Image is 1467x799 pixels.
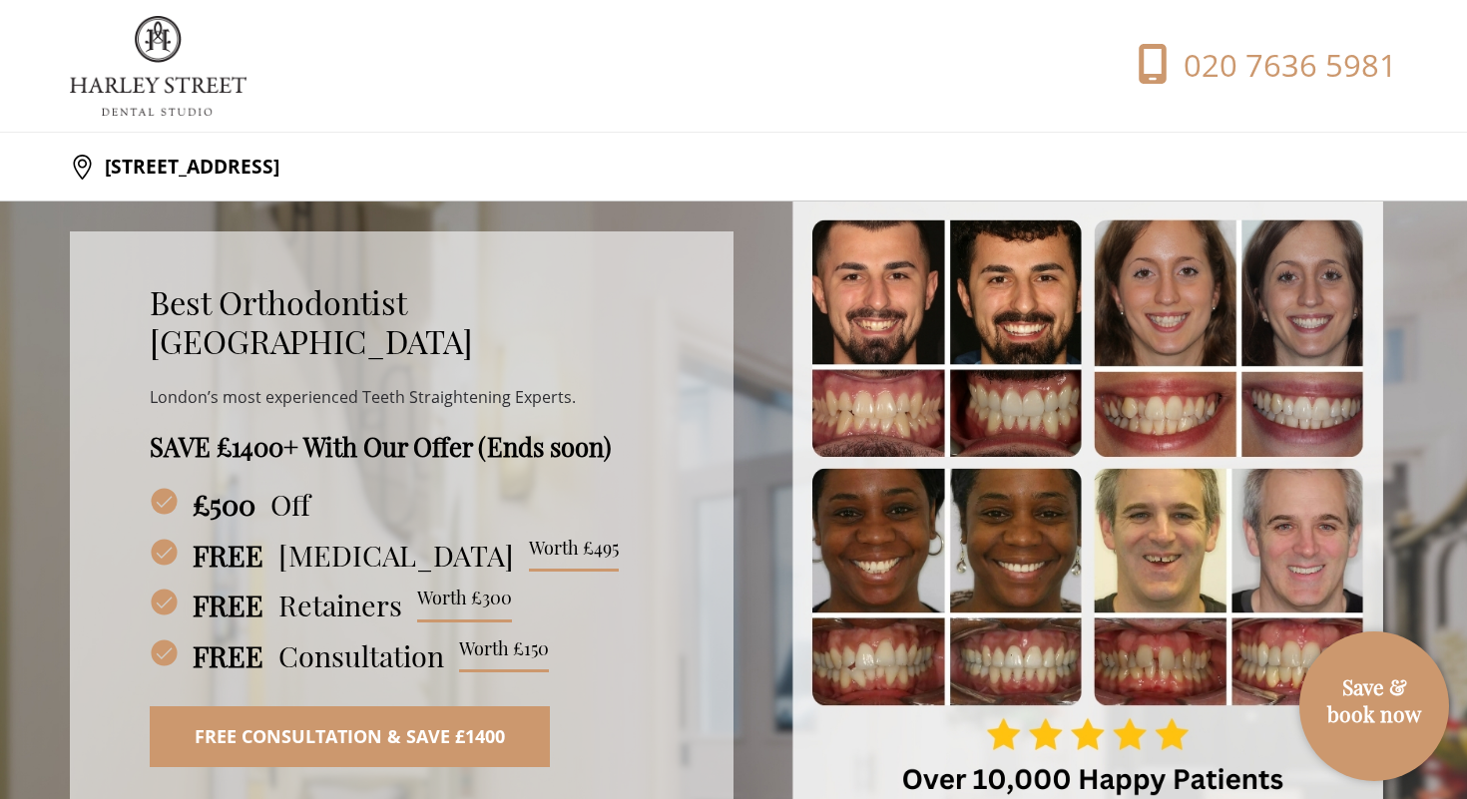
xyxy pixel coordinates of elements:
h2: Best Orthodontist [GEOGRAPHIC_DATA] [150,283,654,361]
img: logo.png [70,16,246,116]
strong: FREE [193,538,263,573]
p: London’s most experienced Teeth Straightening Experts. [150,381,654,415]
h3: [MEDICAL_DATA] [150,538,654,573]
h3: Off [150,487,654,522]
a: Free Consultation & Save £1400 [150,706,550,767]
h4: SAVE £1400+ With Our Offer (Ends soon) [150,431,654,462]
strong: FREE [193,588,263,622]
span: Worth £300 [417,588,512,622]
strong: FREE [193,638,263,673]
h3: Retainers [150,588,654,622]
span: Worth £495 [529,538,619,573]
a: 020 7636 5981 [1079,44,1397,88]
span: Worth £150 [459,638,549,673]
h3: Consultation [150,638,654,673]
a: Save & book now [1309,673,1439,760]
p: [STREET_ADDRESS] [95,147,279,187]
strong: £500 [193,487,255,522]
